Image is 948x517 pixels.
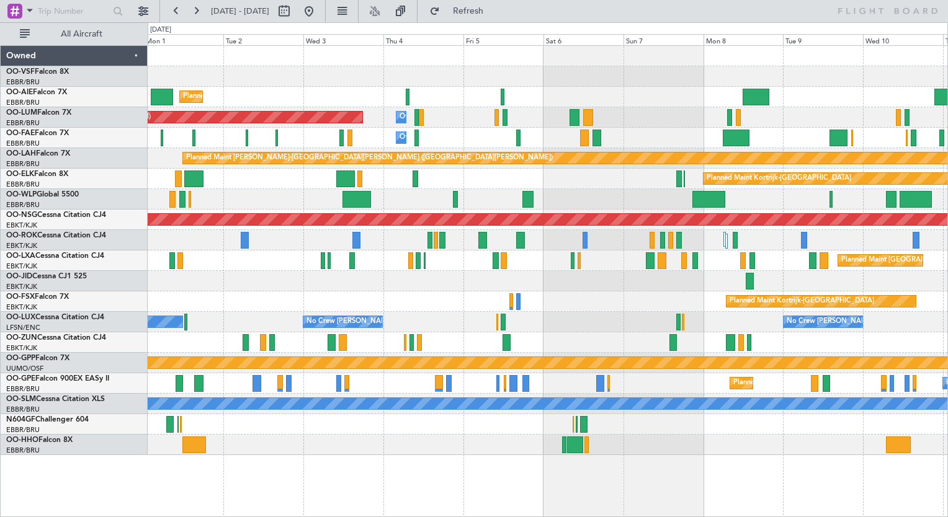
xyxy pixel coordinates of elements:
span: OO-FSX [6,293,35,301]
a: OO-GPPFalcon 7X [6,355,69,362]
div: Planned Maint [GEOGRAPHIC_DATA] ([GEOGRAPHIC_DATA]) [183,87,378,106]
a: EBKT/KJK [6,262,37,271]
a: OO-LXACessna Citation CJ4 [6,252,104,260]
a: OO-ROKCessna Citation CJ4 [6,232,106,239]
a: UUMO/OSF [6,364,43,373]
span: OO-JID [6,273,32,280]
input: Trip Number [38,2,109,20]
a: OO-ZUNCessna Citation CJ4 [6,334,106,342]
div: Owner Melsbroek Air Base [400,128,484,147]
a: EBBR/BRU [6,200,40,210]
a: EBBR/BRU [6,446,40,455]
div: Wed 10 [863,34,943,45]
div: Planned Maint Kortrijk-[GEOGRAPHIC_DATA] [730,292,874,311]
a: OO-VSFFalcon 8X [6,68,69,76]
span: OO-LUX [6,314,35,321]
div: Mon 1 [143,34,223,45]
button: Refresh [424,1,498,21]
a: OO-WLPGlobal 5500 [6,191,79,198]
a: OO-ELKFalcon 8X [6,170,68,178]
div: Sat 6 [543,34,624,45]
div: Tue 9 [783,34,863,45]
div: Tue 2 [223,34,303,45]
div: Wed 3 [303,34,383,45]
a: EBBR/BRU [6,425,40,435]
a: EBBR/BRU [6,384,40,394]
a: EBKT/KJK [6,282,37,291]
a: OO-NSGCessna Citation CJ4 [6,211,106,219]
span: N604GF [6,416,35,423]
span: OO-LUM [6,109,37,117]
a: EBBR/BRU [6,118,40,128]
a: OO-LUMFalcon 7X [6,109,71,117]
span: OO-NSG [6,211,37,219]
div: Mon 8 [704,34,784,45]
div: No Crew [PERSON_NAME] ([PERSON_NAME]) [787,312,936,331]
span: OO-LXA [6,252,35,260]
span: OO-LAH [6,150,36,157]
span: OO-FAE [6,130,35,137]
span: OO-ROK [6,232,37,239]
span: OO-HHO [6,436,38,444]
span: OO-ZUN [6,334,37,342]
a: EBBR/BRU [6,98,40,107]
a: EBKT/KJK [6,241,37,250]
a: OO-GPEFalcon 900EX EASy II [6,375,109,382]
span: OO-WLP [6,191,37,198]
span: OO-AIE [6,89,33,96]
a: EBKT/KJK [6,221,37,230]
button: All Aircraft [14,24,135,44]
span: OO-SLM [6,395,36,403]
a: OO-LUXCessna Citation CJ4 [6,314,104,321]
a: EBKT/KJK [6,343,37,353]
div: [DATE] [150,25,171,35]
div: Fri 5 [463,34,543,45]
a: EBBR/BRU [6,159,40,169]
a: OO-FSXFalcon 7X [6,293,69,301]
a: OO-JIDCessna CJ1 525 [6,273,87,280]
span: OO-GPE [6,375,35,382]
a: LFSN/ENC [6,323,40,332]
span: [DATE] - [DATE] [211,6,269,17]
a: EBBR/BRU [6,139,40,148]
div: No Crew [PERSON_NAME] ([PERSON_NAME]) [306,312,455,331]
a: EBBR/BRU [6,180,40,189]
a: OO-HHOFalcon 8X [6,436,73,444]
a: EBBR/BRU [6,77,40,87]
div: Owner Melsbroek Air Base [400,108,484,126]
div: Planned Maint [PERSON_NAME]-[GEOGRAPHIC_DATA][PERSON_NAME] ([GEOGRAPHIC_DATA][PERSON_NAME]) [186,149,553,167]
span: OO-VSF [6,68,35,76]
a: OO-FAEFalcon 7X [6,130,69,137]
a: OO-SLMCessna Citation XLS [6,395,105,403]
span: All Aircraft [32,30,131,38]
a: EBBR/BRU [6,405,40,414]
a: EBKT/KJK [6,303,37,312]
span: OO-GPP [6,355,35,362]
span: Refresh [442,7,494,15]
a: OO-LAHFalcon 7X [6,150,70,157]
a: OO-AIEFalcon 7X [6,89,67,96]
div: Planned Maint Kortrijk-[GEOGRAPHIC_DATA] [707,169,851,188]
div: Sun 7 [624,34,704,45]
span: OO-ELK [6,170,34,178]
div: Thu 4 [383,34,463,45]
a: N604GFChallenger 604 [6,416,89,423]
